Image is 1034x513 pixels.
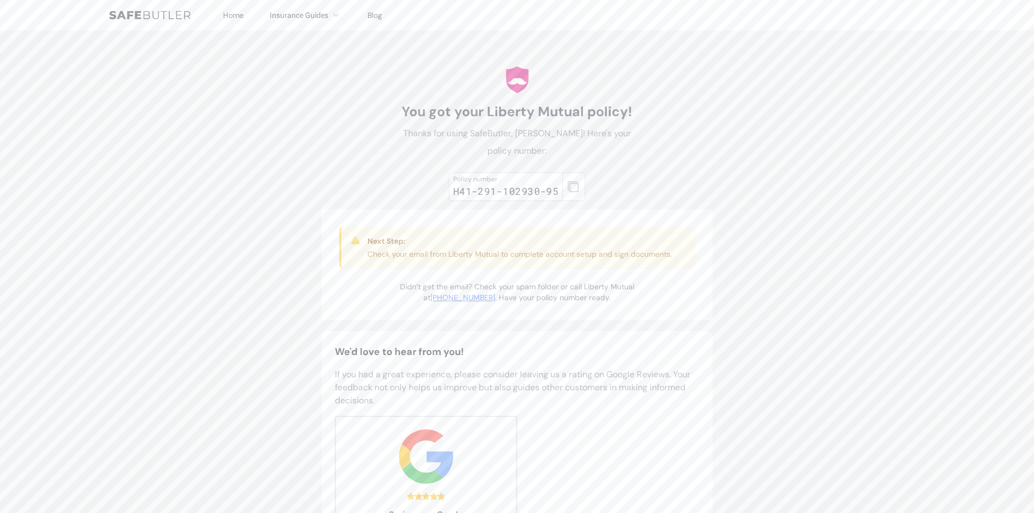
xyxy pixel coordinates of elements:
[223,10,244,20] a: Home
[453,183,559,199] div: H41-291-102930-95
[367,236,672,246] h3: Next Step:
[335,368,700,407] p: If you had a great experience, please consider leaving us a rating on Google Reviews. Your feedba...
[109,11,191,20] img: SafeButler Text Logo
[367,249,672,259] p: Check your email from Liberty Mutual to complete account setup and sign documents.
[396,281,639,303] p: Didn’t get the email? Check your spam folder or call Liberty Mutual at . Have your policy number ...
[396,125,639,160] p: Thanks for using SafeButler, [PERSON_NAME]! Here's your policy number:
[270,9,341,22] button: Insurance Guides
[396,103,639,121] h1: You got your Liberty Mutual policy!
[335,344,700,359] h2: We'd love to hear from you!
[453,175,559,183] div: Policy number
[430,293,495,302] a: [PHONE_NUMBER]
[367,10,382,20] a: Blog
[407,492,445,500] div: 5.0
[399,429,453,484] img: google.svg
